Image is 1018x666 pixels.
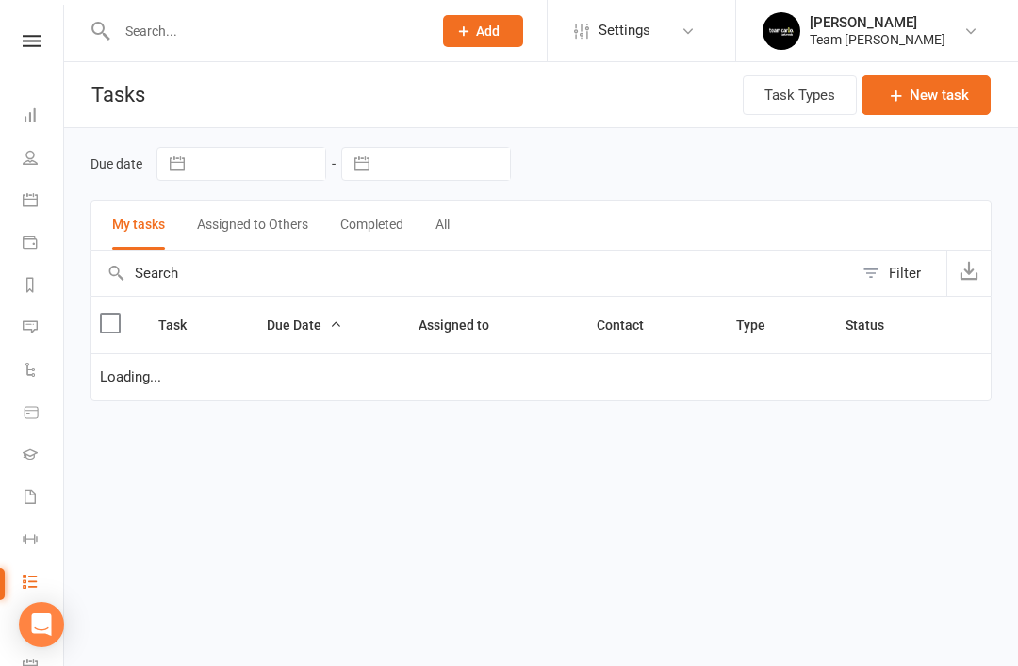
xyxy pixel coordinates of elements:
div: [PERSON_NAME] [810,14,945,31]
input: Search [91,251,853,296]
td: Loading... [91,353,991,400]
button: Task Types [743,75,857,115]
button: My tasks [112,201,165,250]
button: Contact [597,314,665,336]
button: Assigned to Others [197,201,308,250]
button: Filter [853,251,946,296]
a: Reports [23,266,65,308]
span: Type [736,317,786,333]
button: Assigned to [419,314,510,336]
a: People [23,138,65,181]
a: Calendar [23,181,65,223]
label: Due date [90,156,142,171]
span: Due Date [267,317,342,333]
span: Status [846,317,905,333]
button: New task [862,75,991,115]
a: Dashboard [23,96,65,138]
div: Open Intercom Messenger [19,602,64,647]
button: Completed [340,201,403,250]
span: Task [158,317,207,333]
span: Contact [597,317,665,333]
input: Search... [111,18,419,44]
img: thumb_image1603260965.png [763,12,800,50]
a: Payments [23,223,65,266]
div: Team [PERSON_NAME] [810,31,945,48]
button: Add [443,15,523,47]
div: Filter [889,262,921,284]
button: Task [158,314,207,336]
span: Assigned to [419,317,510,333]
a: Product Sales [23,393,65,435]
span: Settings [599,9,650,52]
button: Due Date [267,314,342,336]
span: Add [476,24,500,39]
h1: Tasks [64,62,152,127]
button: Status [846,314,905,336]
button: All [435,201,450,250]
button: Type [736,314,786,336]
